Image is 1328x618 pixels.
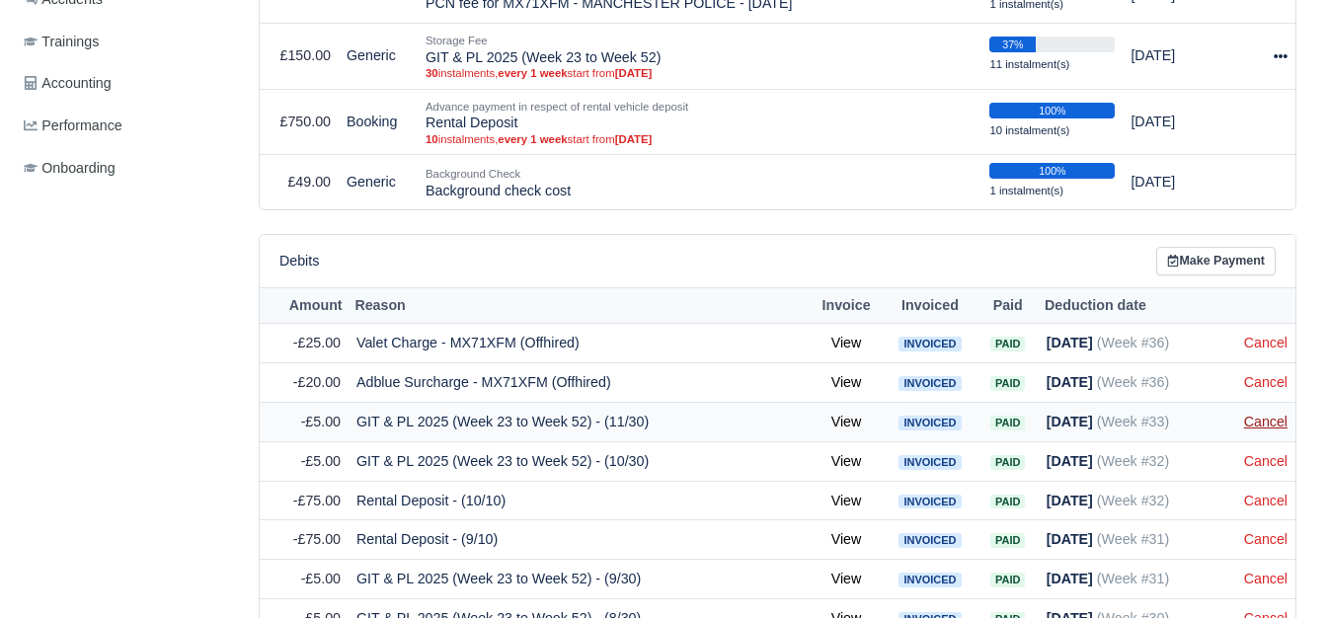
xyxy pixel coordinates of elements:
div: 100% [989,163,1115,179]
th: Deduction date [1039,287,1236,324]
a: View [831,335,862,350]
span: (Week #32) [1097,493,1169,508]
small: instalments, start from [426,132,974,146]
th: Invoiced [883,287,976,324]
iframe: Chat Widget [1229,523,1328,618]
small: 10 instalment(s) [989,124,1069,136]
strong: [DATE] [1047,414,1093,429]
small: Advance payment in respect of rental vehicle deposit [426,101,688,113]
span: Paid [990,533,1025,548]
td: £150.00 [260,23,339,89]
strong: [DATE] [1047,335,1093,350]
strong: every 1 week [498,133,567,145]
td: Rental Deposit [418,89,981,155]
span: (Week #36) [1097,374,1169,390]
a: View [831,493,862,508]
a: Trainings [16,23,235,61]
td: GIT & PL 2025 (Week 23 to Week 52) - (11/30) [349,402,810,441]
strong: 10 [426,133,438,145]
td: Rental Deposit - (9/10) [349,520,810,560]
th: Paid [977,287,1039,324]
strong: [DATE] [1047,453,1093,469]
span: -£5.00 [301,414,341,429]
span: Paid [990,455,1025,470]
td: Background check cost [418,155,981,209]
a: Cancel [1244,335,1288,350]
td: [DATE] [1123,89,1251,155]
span: (Week #32) [1097,453,1169,469]
strong: [DATE] [1047,571,1093,586]
strong: [DATE] [1047,374,1093,390]
td: £750.00 [260,89,339,155]
div: 37% [989,37,1036,52]
td: [DATE] [1123,23,1251,89]
div: 100% [989,103,1115,118]
a: Cancel [1244,414,1288,429]
span: Trainings [24,31,99,53]
td: £49.00 [260,155,339,209]
strong: [DATE] [1047,531,1093,547]
span: Paid [990,376,1025,391]
span: Accounting [24,72,112,95]
h6: Debits [279,253,319,270]
span: -£20.00 [293,374,341,390]
td: Rental Deposit - (10/10) [349,481,810,520]
span: Onboarding [24,157,116,180]
a: View [831,531,862,547]
a: View [831,374,862,390]
span: Invoiced [898,455,961,470]
td: Adblue Surcharge - MX71XFM (Offhired) [349,363,810,403]
small: Background Check [426,168,520,180]
span: -£5.00 [301,453,341,469]
span: (Week #36) [1097,335,1169,350]
td: GIT & PL 2025 (Week 23 to Week 52) [418,23,981,89]
small: 11 instalment(s) [989,58,1069,70]
td: Generic [339,155,418,209]
td: GIT & PL 2025 (Week 23 to Week 52) - (9/30) [349,560,810,599]
td: Booking [339,89,418,155]
strong: 30 [426,67,438,79]
a: Make Payment [1156,247,1276,275]
td: [DATE] [1123,155,1251,209]
a: Cancel [1244,374,1288,390]
span: Invoiced [898,533,961,548]
a: View [831,414,862,429]
span: (Week #31) [1097,571,1169,586]
span: -£75.00 [293,493,341,508]
span: Paid [990,337,1025,351]
small: Storage Fee [426,35,488,46]
td: Generic [339,23,418,89]
strong: [DATE] [615,67,653,79]
strong: [DATE] [1047,493,1093,508]
th: Invoice [810,287,884,324]
a: Cancel [1244,493,1288,508]
strong: [DATE] [615,133,653,145]
span: -£5.00 [301,571,341,586]
span: (Week #31) [1097,531,1169,547]
a: View [831,571,862,586]
span: Invoiced [898,416,961,430]
th: Amount [260,287,349,324]
span: -£25.00 [293,335,341,350]
span: -£75.00 [293,531,341,547]
a: View [831,453,862,469]
span: Invoiced [898,573,961,587]
a: Cancel [1244,453,1288,469]
td: Valet Charge - MX71XFM (Offhired) [349,324,810,363]
small: 1 instalment(s) [989,185,1063,196]
strong: every 1 week [498,67,567,79]
a: Performance [16,107,235,145]
span: Invoiced [898,495,961,509]
td: GIT & PL 2025 (Week 23 to Week 52) - (10/30) [349,441,810,481]
span: Invoiced [898,376,961,391]
span: Performance [24,115,122,137]
a: Onboarding [16,149,235,188]
span: Paid [990,573,1025,587]
small: instalments, start from [426,66,974,80]
span: Paid [990,416,1025,430]
span: (Week #33) [1097,414,1169,429]
span: Paid [990,495,1025,509]
a: Accounting [16,64,235,103]
th: Reason [349,287,810,324]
